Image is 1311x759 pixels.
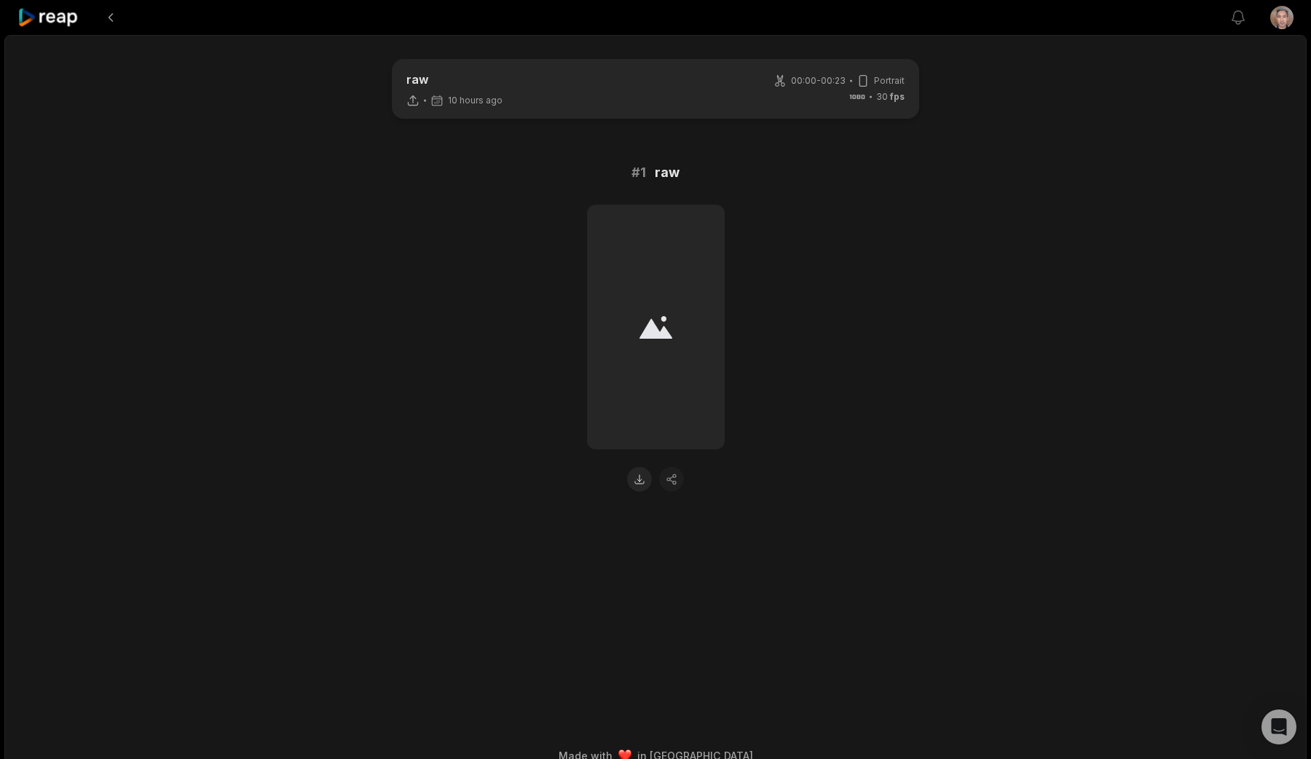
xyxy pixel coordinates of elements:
[876,90,905,103] span: 30
[655,162,680,183] span: raw
[890,91,905,102] span: fps
[791,74,846,87] span: 00:00 - 00:23
[631,162,646,183] span: # 1
[1261,709,1296,744] div: Open Intercom Messenger
[406,71,503,88] p: raw
[448,95,503,106] span: 10 hours ago
[874,74,905,87] span: Portrait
